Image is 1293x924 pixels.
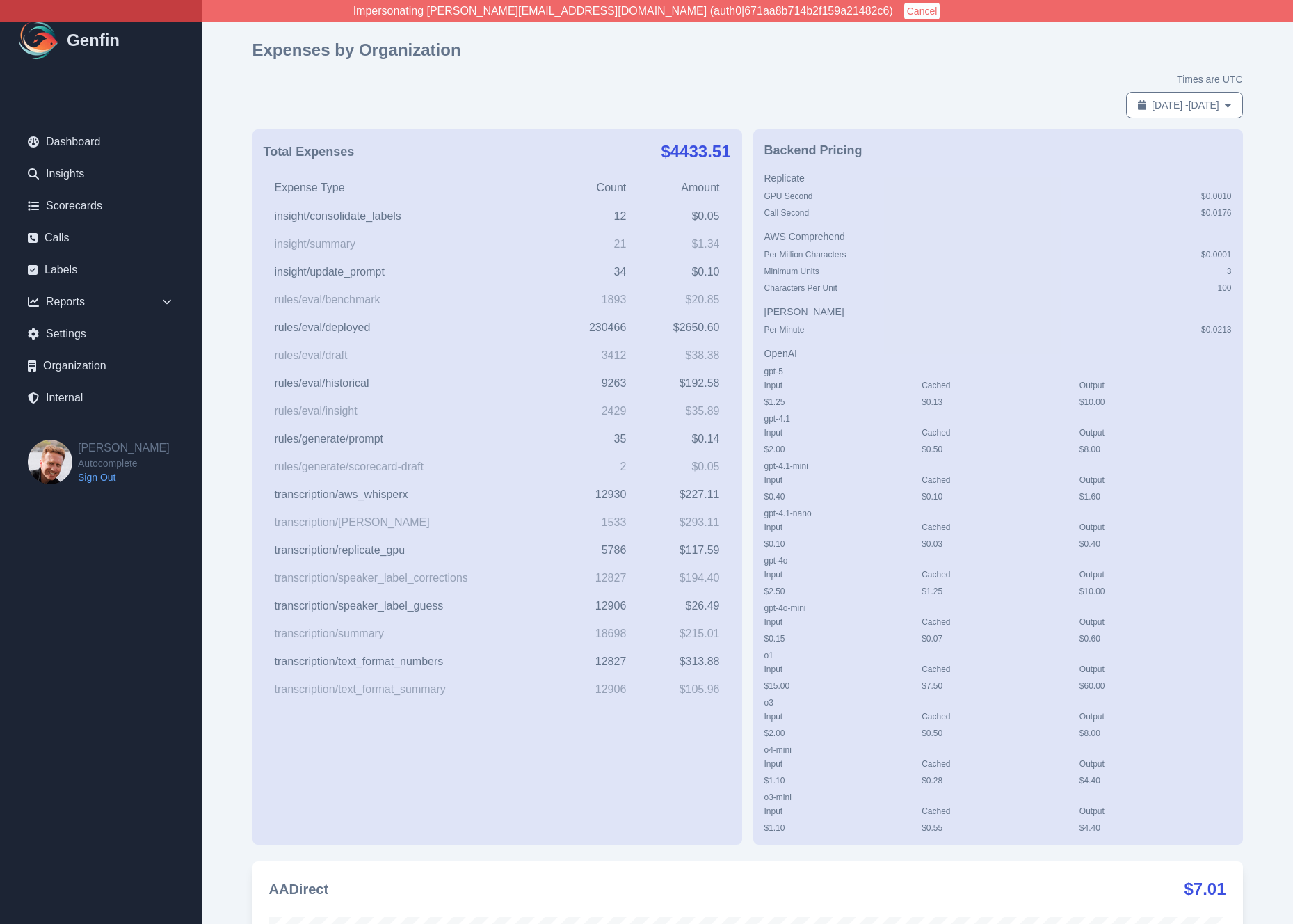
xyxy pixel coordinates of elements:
[637,536,730,564] td: $ 117.59
[764,491,917,502] div: $ 0.40
[556,509,637,536] td: 1533
[1152,98,1219,112] span: [DATE] - [DATE]
[1001,191,1232,202] div: $ 0.0010
[556,481,637,509] td: 12930
[17,192,185,220] a: Scorecards
[264,425,557,453] td: rules/generate/prompt
[17,224,185,252] a: Calls
[1001,249,1232,260] div: $ 0.0001
[264,592,557,620] td: transcription/speaker_label_guess
[637,174,730,202] th: Amount
[67,29,120,51] h1: Genfin
[264,620,557,648] td: transcription/summary
[264,676,557,703] td: transcription/text_format_summary
[764,413,1232,424] div: gpt-4.1
[764,191,995,202] div: GPU Second
[922,586,1074,597] div: $ 1.25
[764,792,1232,803] div: o3-mini
[764,141,1232,160] h2: Backend Pricing
[556,258,637,286] td: 34
[17,18,61,63] img: Logo
[637,369,730,397] td: $ 192.58
[556,286,637,314] td: 1893
[764,305,1232,319] div: [PERSON_NAME]
[556,342,637,369] td: 3412
[764,508,1232,519] div: gpt-4.1-nano
[637,481,730,509] td: $ 227.11
[1079,522,1232,533] div: Output
[556,648,637,676] td: 12827
[637,425,730,453] td: $ 0.14
[764,539,917,550] div: $ 0.10
[764,475,917,486] div: Input
[264,369,557,397] td: rules/eval/historical
[264,230,557,258] td: insight/summary
[637,564,730,592] td: $ 194.40
[556,536,637,564] td: 5786
[1079,758,1232,770] div: Output
[764,461,1232,472] div: gpt-4.1-mini
[661,141,730,163] div: $ 4433.51
[1177,72,1242,86] h5: Times are UTC
[637,397,730,425] td: $ 35.89
[556,202,637,231] td: 12
[764,522,917,533] div: Input
[764,249,995,260] div: Per Million Characters
[764,207,995,218] div: Call Second
[264,564,557,592] td: transcription/speaker_label_corrections
[556,369,637,397] td: 9263
[17,288,185,316] div: Reports
[922,711,1074,722] div: Cached
[264,342,557,369] td: rules/eval/draft
[556,230,637,258] td: 21
[1001,207,1232,218] div: $ 0.0176
[1079,711,1232,722] div: Output
[264,142,355,161] h2: Total Expenses
[764,680,917,692] div: $ 15.00
[764,366,1232,377] div: gpt-5
[1079,380,1232,391] div: Output
[1079,539,1232,550] div: $ 0.40
[764,427,917,438] div: Input
[17,320,185,348] a: Settings
[764,380,917,391] div: Input
[17,384,185,412] a: Internal
[264,453,557,481] td: rules/generate/scorecard-draft
[764,266,995,277] div: Minimum Units
[637,286,730,314] td: $ 20.85
[764,744,1232,756] div: o4-mini
[922,444,1074,455] div: $ 0.50
[764,711,917,722] div: Input
[1079,806,1232,817] div: Output
[922,728,1074,739] div: $ 0.50
[264,648,557,676] td: transcription/text_format_numbers
[1001,266,1232,277] div: 3
[264,481,557,509] td: transcription/aws_whisperx
[637,453,730,481] td: $ 0.05
[922,616,1074,628] div: Cached
[1126,92,1243,118] button: [DATE] -[DATE]
[764,806,917,817] div: Input
[922,491,1074,502] div: $ 0.10
[637,314,730,342] td: $ 2650.60
[637,509,730,536] td: $ 293.11
[637,342,730,369] td: $ 38.38
[78,470,170,484] a: Sign Out
[764,569,917,580] div: Input
[764,324,995,335] div: Per Minute
[556,676,637,703] td: 12906
[78,456,170,470] span: Autocomplete
[78,440,170,456] h2: [PERSON_NAME]
[264,286,557,314] td: rules/eval/benchmark
[764,444,917,455] div: $ 2.00
[556,314,637,342] td: 230466
[556,397,637,425] td: 2429
[922,522,1074,533] div: Cached
[556,174,637,202] th: Count
[1079,680,1232,692] div: $ 60.00
[264,509,557,536] td: transcription/[PERSON_NAME]
[637,620,730,648] td: $ 215.01
[922,380,1074,391] div: Cached
[556,620,637,648] td: 18698
[922,806,1074,817] div: Cached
